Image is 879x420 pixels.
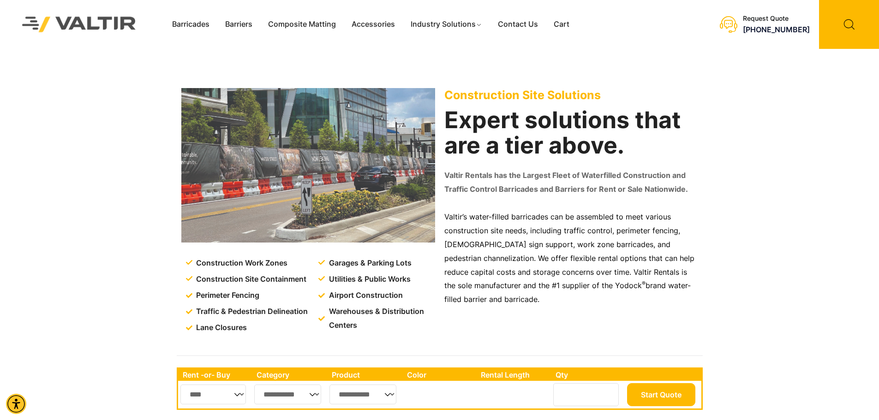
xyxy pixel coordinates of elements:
[327,369,402,381] th: Product
[627,383,695,406] button: Start Quote
[194,256,287,270] span: Construction Work Zones
[327,256,412,270] span: Garages & Parking Lots
[329,385,396,404] select: Single select
[327,272,411,286] span: Utilities & Public Works
[194,272,306,286] span: Construction Site Containment
[743,15,810,23] div: Request Quote
[490,18,546,31] a: Contact Us
[327,289,403,302] span: Airport Construction
[444,107,698,158] h2: Expert solutions that are a tier above.
[254,385,322,404] select: Single select
[178,369,252,381] th: Rent -or- Buy
[553,383,619,406] input: Number
[402,369,477,381] th: Color
[327,305,437,332] span: Warehouses & Distribution Centers
[642,280,646,287] sup: ®
[252,369,328,381] th: Category
[444,210,698,307] p: Valtir’s water-filled barricades can be assembled to meet various construction site needs, includ...
[476,369,551,381] th: Rental Length
[194,289,259,302] span: Perimeter Fencing
[180,385,246,404] select: Single select
[181,88,435,243] img: Construction Site Solutions
[743,25,810,34] a: call (888) 496-3625
[546,18,577,31] a: Cart
[551,369,624,381] th: Qty
[344,18,403,31] a: Accessories
[403,18,490,31] a: Industry Solutions
[444,88,698,102] p: Construction Site Solutions
[444,169,698,196] p: Valtir Rentals has the Largest Fleet of Waterfilled Construction and Traffic Control Barricades a...
[194,305,308,319] span: Traffic & Pedestrian Delineation
[260,18,344,31] a: Composite Matting
[10,5,148,44] img: Valtir Rentals
[164,18,217,31] a: Barricades
[217,18,260,31] a: Barriers
[194,321,247,335] span: Lane Closures
[6,394,26,414] div: Accessibility Menu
